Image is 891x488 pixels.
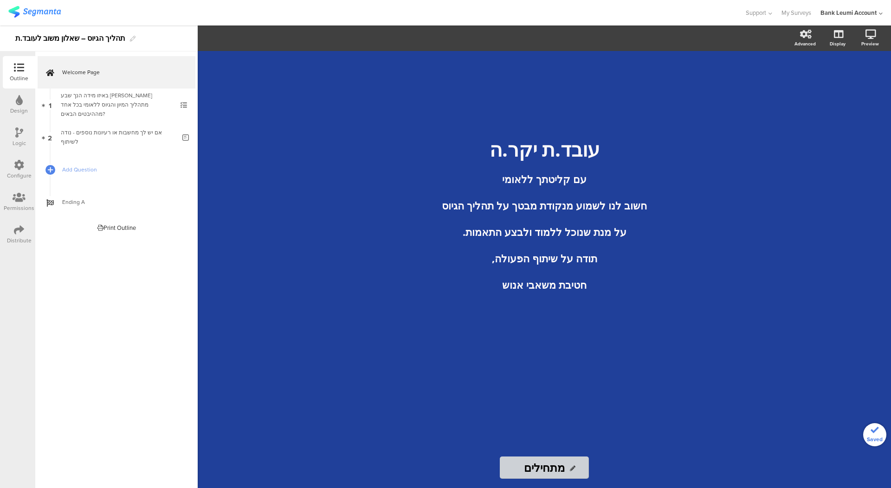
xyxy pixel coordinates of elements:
a: 1 באיזו מידה הנך שבע [PERSON_NAME] מתהליך המיון והגיוס ללאומי בכל אחד מההיבטים הבאים? [38,89,195,121]
div: תהליך הגיוס – שאלון משוב לעובד.ת [15,31,125,46]
span: Saved [867,435,883,444]
div: Design [10,107,28,115]
span: חשוב לנו לשמוע מנקודת מבטך על תהליך הגיוס [442,198,647,212]
div: Print Outline [97,223,136,232]
div: Logic [13,139,26,147]
a: Welcome Page [38,56,195,89]
span: חטיבת משאבי אנוש [502,278,587,292]
span: תודה על שיתוף הפעולה, [492,251,597,265]
div: Advanced [794,40,816,47]
a: Ending A [38,186,195,218]
a: 2 אם יש לך מחשבות או רעיונות נוספים - נודה לשיתוף [38,121,195,153]
div: Permissions [4,204,34,212]
div: Distribute [7,236,32,245]
span: עם קליטתך ללאומי [502,172,587,186]
p: עובד.ת יקר.ה [373,136,716,162]
img: segmanta logo [8,6,61,18]
span: Support [746,8,766,17]
div: Outline [10,74,28,82]
div: אם יש לך מחשבות או רעיונות נוספים - נודה לשיתוף [61,128,175,146]
div: Bank Leumi Account [820,8,877,17]
input: Start [500,456,589,479]
span: 2 [48,132,52,142]
span: Add Question [62,165,181,174]
span: 1 [49,100,52,110]
div: Display [830,40,846,47]
span: Welcome Page [62,68,181,77]
div: באיזו מידה הנך שבע רצון מתהליך המיון והגיוס ללאומי בכל אחד מההיבטים הבאים? [61,91,172,119]
span: Ending A [62,197,181,207]
div: Configure [7,171,32,180]
span: על מנת שנוכל ללמוד ולבצע התאמות. [463,225,626,239]
div: Preview [861,40,879,47]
